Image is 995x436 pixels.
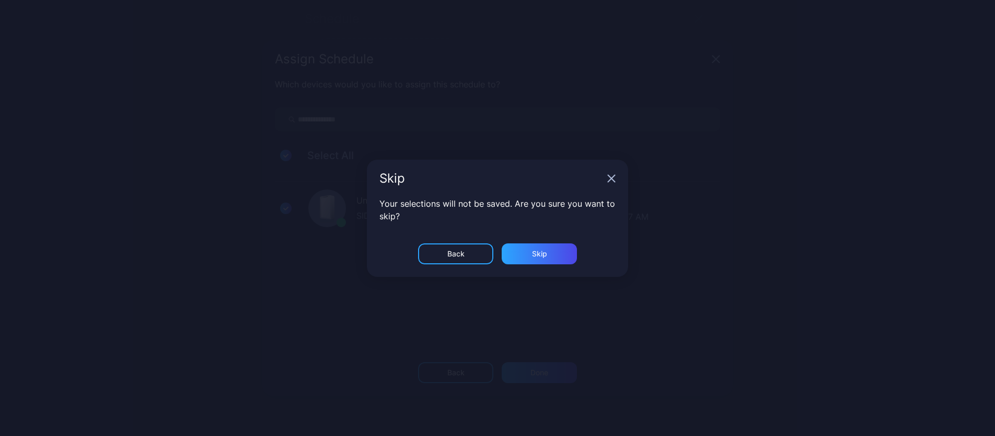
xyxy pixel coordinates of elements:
p: Your selections will not be saved. Are you sure you want to skip? [379,197,616,222]
div: Skip [532,250,547,258]
button: Back [418,243,493,264]
div: Back [447,250,465,258]
div: Skip [379,172,603,185]
button: Skip [502,243,577,264]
